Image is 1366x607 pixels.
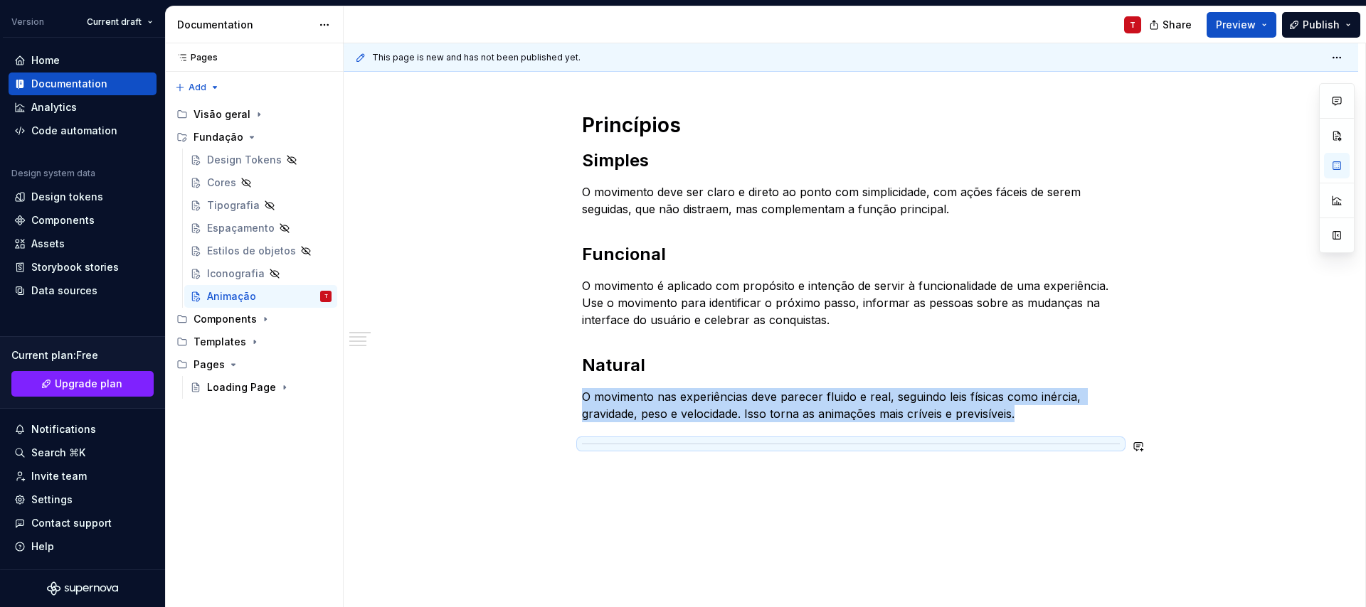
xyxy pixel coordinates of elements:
[55,377,122,391] span: Upgrade plan
[9,512,157,535] button: Contact support
[582,354,1120,377] h2: Natural
[11,16,44,28] div: Version
[31,77,107,91] div: Documentation
[31,469,87,483] div: Invite team
[171,77,224,97] button: Add
[582,388,1120,422] p: O movimento nas experiências deve parecer fluido e real, seguindo leis físicas como inércia, grav...
[87,16,142,28] span: Current draft
[171,331,337,353] div: Templates
[184,171,337,194] a: Cores
[31,516,112,530] div: Contact support
[177,18,312,32] div: Documentation
[207,221,275,235] div: Espaçamento
[31,260,119,274] div: Storybook stories
[194,312,257,326] div: Components
[31,100,77,114] div: Analytics
[31,237,65,251] div: Assets
[582,112,1120,138] h1: Princípios
[11,371,154,397] a: Upgrade plan
[194,107,250,122] div: Visão geral
[184,217,337,240] a: Espaçamento
[9,488,157,511] a: Settings
[9,209,157,232] a: Components
[171,308,337,331] div: Components
[184,194,337,217] a: Tipografia
[207,289,256,303] div: Animação
[9,119,157,142] a: Code automation
[194,358,225,372] div: Pages
[184,262,337,285] a: Iconografia
[171,126,337,149] div: Fundação
[184,240,337,262] a: Estilos de objetos
[9,49,157,72] a: Home
[31,284,97,298] div: Data sources
[1303,18,1340,32] span: Publish
[11,168,95,179] div: Design system data
[207,380,276,394] div: Loading Page
[9,256,157,279] a: Storybook stories
[184,285,337,308] a: AnimaçãoT
[207,244,296,258] div: Estilos de objetos
[171,103,337,126] div: Visão geral
[9,465,157,488] a: Invite team
[207,198,260,213] div: Tipografia
[582,149,1120,172] h2: Simples
[207,267,265,281] div: Iconografia
[582,243,1120,266] h2: Funcional
[31,539,54,554] div: Help
[184,376,337,399] a: Loading Page
[194,130,243,144] div: Fundação
[582,183,1120,217] p: O movimento deve ser claro e direto ao ponto com simplicidade, com ações fáceis de serem seguidas...
[171,52,218,63] div: Pages
[1163,18,1192,32] span: Share
[47,581,118,596] svg: Supernova Logo
[1216,18,1256,32] span: Preview
[9,96,157,119] a: Analytics
[1142,12,1201,38] button: Share
[184,149,337,171] a: Design Tokens
[9,72,157,95] a: Documentation
[1130,19,1135,31] div: T
[80,12,159,32] button: Current draft
[189,82,206,93] span: Add
[9,279,157,302] a: Data sources
[1207,12,1276,38] button: Preview
[31,446,85,460] div: Search ⌘K
[582,277,1120,328] p: O movimento é aplicado com propósito e intenção de servir à funcionalidade de uma experiência. Us...
[324,289,328,303] div: T
[9,535,157,558] button: Help
[207,176,236,190] div: Cores
[171,103,337,399] div: Page tree
[31,422,96,436] div: Notifications
[31,53,60,68] div: Home
[31,190,103,204] div: Design tokens
[171,353,337,376] div: Pages
[194,335,246,349] div: Templates
[31,493,73,507] div: Settings
[372,52,581,63] span: This page is new and has not been published yet.
[31,213,95,227] div: Components
[9,418,157,441] button: Notifications
[207,153,282,167] div: Design Tokens
[31,124,117,138] div: Code automation
[9,232,157,255] a: Assets
[9,186,157,208] a: Design tokens
[11,348,154,362] div: Current plan : Free
[1282,12,1360,38] button: Publish
[9,441,157,464] button: Search ⌘K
